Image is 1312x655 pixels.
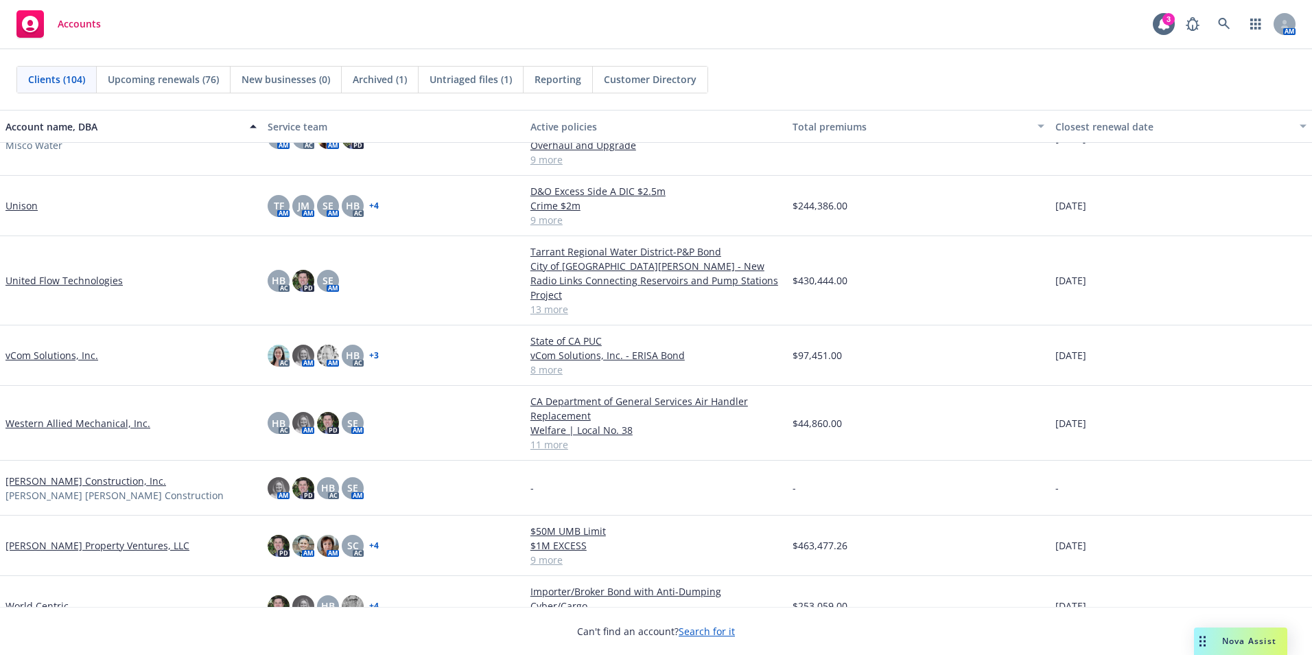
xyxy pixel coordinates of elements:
div: Total premiums [793,119,1029,134]
span: - [793,481,796,495]
span: $463,477.26 [793,538,847,553]
span: [DATE] [1055,599,1086,613]
span: [DATE] [1055,416,1086,430]
img: photo [317,345,339,367]
span: Accounts [58,19,101,30]
span: SE [347,481,358,495]
span: [DATE] [1055,538,1086,553]
span: Nova Assist [1222,635,1276,647]
span: HB [321,481,335,495]
img: photo [268,477,290,499]
span: $430,444.00 [793,273,847,288]
span: HB [346,198,360,213]
button: Closest renewal date [1050,110,1312,143]
span: Can't find an account? [577,624,735,639]
img: photo [268,345,290,367]
span: $97,451.00 [793,348,842,363]
a: + 4 [369,202,379,210]
span: HB [272,416,285,430]
span: HB [272,273,285,288]
span: - [530,481,534,495]
a: Accounts [11,5,106,43]
span: TF [274,198,284,213]
span: New businesses (0) [242,72,330,87]
div: Service team [268,119,519,134]
span: [DATE] [1055,198,1086,213]
button: Total premiums [787,110,1049,143]
a: World Centric [5,599,69,613]
img: photo [317,412,339,434]
a: vCom Solutions, Inc. [5,348,98,363]
img: photo [342,595,364,617]
a: 9 more [530,152,782,167]
a: 13 more [530,302,782,317]
span: Reporting [535,72,581,87]
a: Western Allied Mechanical, Inc. [5,416,150,430]
span: SE [347,416,358,430]
img: photo [268,595,290,617]
span: Archived (1) [353,72,407,87]
span: HB [321,599,335,613]
span: - [1055,481,1059,495]
span: [DATE] [1055,273,1086,288]
img: photo [292,270,314,292]
a: Search for it [679,625,735,638]
span: $253,059.00 [793,599,847,613]
span: SE [323,273,333,288]
img: photo [292,345,314,367]
span: Upcoming renewals (76) [108,72,219,87]
a: United Flow Technologies [5,273,123,288]
a: D&O Excess Side A DIC $2.5m [530,184,782,198]
a: $50M UMB Limit [530,524,782,538]
span: Clients (104) [28,72,85,87]
a: City of [GEOGRAPHIC_DATA][PERSON_NAME] - New Radio Links Connecting Reservoirs and Pump Stations ... [530,259,782,302]
a: Crime $2m [530,198,782,213]
span: SC [347,538,359,553]
a: Switch app [1242,10,1269,38]
a: + 4 [369,542,379,550]
div: 3 [1162,13,1175,25]
div: Account name, DBA [5,119,242,134]
button: Service team [262,110,524,143]
a: 9 more [530,213,782,227]
div: Drag to move [1194,628,1211,655]
a: State of CA PUC [530,334,782,348]
div: Active policies [530,119,782,134]
a: $1M EXCESS [530,538,782,553]
button: Nova Assist [1194,628,1287,655]
a: + 4 [369,602,379,610]
img: photo [292,595,314,617]
span: Untriaged files (1) [430,72,512,87]
a: + 3 [369,352,379,360]
a: Tarrant Regional Water District-P&P Bond [530,244,782,259]
img: photo [317,535,339,557]
img: photo [292,477,314,499]
a: 8 more [530,363,782,377]
span: Customer Directory [604,72,696,87]
span: [DATE] [1055,348,1086,363]
a: vCom Solutions, Inc. - ERISA Bond [530,348,782,363]
span: JM [298,198,309,213]
img: photo [268,535,290,557]
span: $244,386.00 [793,198,847,213]
span: Misco Water [5,138,62,152]
a: Welfare | Local No. 38 [530,423,782,437]
span: SE [323,198,333,213]
span: [PERSON_NAME] [PERSON_NAME] Construction [5,488,224,503]
img: photo [292,535,314,557]
img: photo [292,412,314,434]
a: 11 more [530,437,782,452]
span: $44,860.00 [793,416,842,430]
button: Active policies [525,110,787,143]
a: Report a Bug [1179,10,1206,38]
span: HB [346,348,360,363]
a: Importer/Broker Bond with Anti-Dumping [530,584,782,599]
a: Search [1210,10,1238,38]
a: CA Department of General Services Air Handler Replacement [530,394,782,423]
